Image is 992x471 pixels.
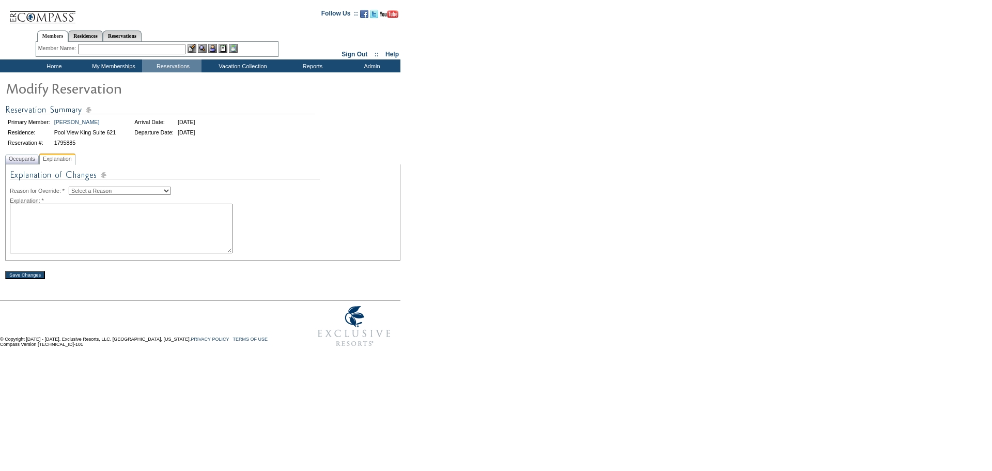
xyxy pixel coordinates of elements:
[5,271,45,279] input: Save Changes
[37,31,69,42] a: Members
[54,119,100,125] a: [PERSON_NAME]
[5,78,212,98] img: Modify Reservation
[191,337,229,342] a: PRIVACY POLICY
[176,128,197,137] td: [DATE]
[198,44,207,53] img: View
[142,59,202,72] td: Reservations
[375,51,379,58] span: ::
[38,44,78,53] div: Member Name:
[229,44,238,53] img: b_calculator.gif
[41,154,74,164] span: Explanation
[6,138,52,147] td: Reservation #:
[10,169,320,187] img: Explanation of Changes
[208,44,217,53] img: Impersonate
[380,10,398,18] img: Subscribe to our YouTube Channel
[10,188,69,194] span: Reason for Override: *
[188,44,196,53] img: b_edit.gif
[360,10,368,18] img: Become our fan on Facebook
[202,59,282,72] td: Vacation Collection
[53,128,117,137] td: Pool View King Suite 621
[342,51,367,58] a: Sign Out
[6,128,52,137] td: Residence:
[83,59,142,72] td: My Memberships
[219,44,227,53] img: Reservations
[308,300,400,352] img: Exclusive Resorts
[341,59,400,72] td: Admin
[7,154,37,164] span: Occupants
[133,128,175,137] td: Departure Date:
[9,3,76,24] img: Compass Home
[133,117,175,127] td: Arrival Date:
[10,197,396,204] div: Explanation: *
[360,13,368,19] a: Become our fan on Facebook
[370,13,378,19] a: Follow us on Twitter
[68,31,103,41] a: Residences
[6,117,52,127] td: Primary Member:
[5,103,315,116] img: Reservation Summary
[176,117,197,127] td: [DATE]
[103,31,142,41] a: Reservations
[233,337,268,342] a: TERMS OF USE
[321,9,358,21] td: Follow Us ::
[282,59,341,72] td: Reports
[380,13,398,19] a: Subscribe to our YouTube Channel
[23,59,83,72] td: Home
[385,51,399,58] a: Help
[53,138,117,147] td: 1795885
[370,10,378,18] img: Follow us on Twitter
